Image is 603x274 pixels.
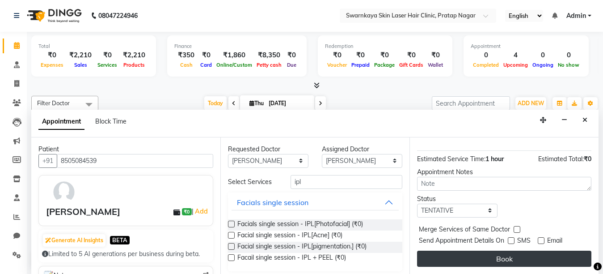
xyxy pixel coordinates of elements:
div: Finance [174,43,299,50]
div: Limited to 5 AI generations per business during beta. [42,249,210,259]
button: Close [578,113,591,127]
div: Appointment Notes [417,167,591,177]
span: No show [556,62,582,68]
span: Admin [566,11,586,21]
span: Estimated Service Time: [417,155,485,163]
a: Add [194,206,209,217]
div: ₹1,860 [214,50,254,60]
div: Redemption [325,43,445,50]
input: Search Appointment [432,96,510,110]
button: Book [417,251,591,267]
span: Completed [471,62,501,68]
div: Facials single session [237,197,308,208]
div: Assigned Doctor [322,145,402,154]
div: ₹0 [349,50,372,60]
b: 08047224946 [98,3,138,28]
div: ₹0 [325,50,349,60]
div: Total [38,43,149,50]
div: ₹0 [426,50,445,60]
img: logo [23,3,84,28]
span: Send Appointment Details On [419,236,504,247]
input: 2025-09-04 [266,97,311,110]
span: Card [198,62,214,68]
span: Appointment [38,114,84,130]
span: Online/Custom [214,62,254,68]
span: ₹0 [182,208,191,215]
img: avatar [51,179,77,205]
div: 0 [471,50,501,60]
button: Facials single session [232,194,399,210]
span: BETA [110,236,130,244]
span: Ongoing [530,62,556,68]
span: Facials single session - IPL[Photofacial] (₹0) [237,219,363,231]
div: Select Services [221,177,284,187]
span: Upcoming [501,62,530,68]
span: Email [547,236,562,247]
div: Patient [38,145,213,154]
span: Products [121,62,147,68]
span: Today [204,96,227,110]
span: SMS [517,236,531,247]
span: Due [285,62,299,68]
span: Prepaid [349,62,372,68]
div: ₹0 [95,50,119,60]
span: Gift Cards [397,62,426,68]
button: +91 [38,154,57,168]
button: ADD NEW [515,97,546,110]
div: 0 [556,50,582,60]
div: ₹0 [284,50,299,60]
span: Voucher [325,62,349,68]
div: [PERSON_NAME] [46,205,120,218]
span: 1 hour [485,155,504,163]
span: Petty cash [254,62,284,68]
div: ₹2,210 [66,50,95,60]
span: Merge Services of Same Doctor [419,225,510,236]
span: Facial single session - IPL[pigmentation.] (₹0) [237,242,367,253]
span: Cash [178,62,195,68]
div: ₹0 [198,50,214,60]
span: Thu [247,100,266,107]
span: ₹0 [584,155,591,163]
span: Services [95,62,119,68]
div: Requested Doctor [228,145,308,154]
div: ₹2,210 [119,50,149,60]
span: Facial single session - IPL[Acne] (₹0) [237,231,342,242]
input: Search by Name/Mobile/Email/Code [57,154,213,168]
span: Block Time [95,117,127,125]
span: Filter Doctor [37,99,70,107]
div: 4 [501,50,530,60]
span: | [192,206,209,217]
div: ₹350 [174,50,198,60]
span: Facail single session - IPL + PEEL (₹0) [237,253,346,264]
div: ₹0 [397,50,426,60]
span: Expenses [38,62,66,68]
span: ADD NEW [518,100,544,107]
input: Search by service name [291,175,402,189]
div: 0 [530,50,556,60]
div: ₹8,350 [254,50,284,60]
button: Generate AI Insights [43,234,105,247]
span: Estimated Total: [538,155,584,163]
div: Appointment [471,43,582,50]
span: Wallet [426,62,445,68]
div: ₹0 [38,50,66,60]
div: Status [417,194,498,204]
span: Package [372,62,397,68]
span: Sales [72,62,89,68]
div: ₹0 [372,50,397,60]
